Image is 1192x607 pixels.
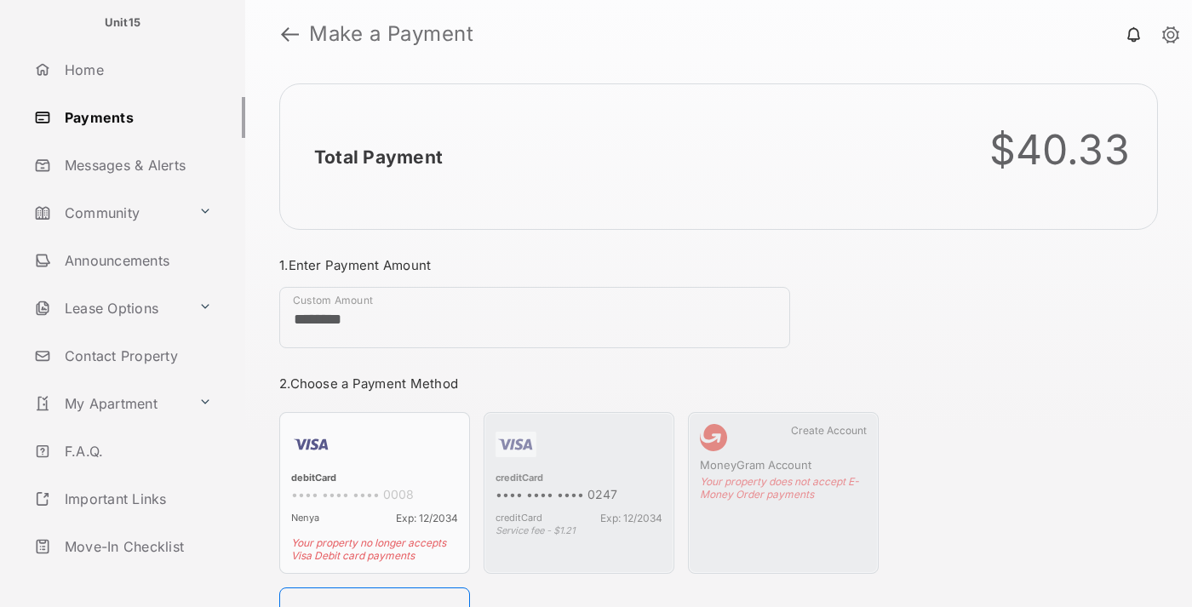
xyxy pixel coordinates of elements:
[105,14,141,31] p: Unit15
[27,335,245,376] a: Contact Property
[27,383,192,424] a: My Apartment
[496,512,542,524] span: creditCard
[484,412,674,574] div: creditCard•••• •••• •••• 0247creditCardExp: 12/2034Service fee - $1.21
[27,49,245,90] a: Home
[27,526,245,567] a: Move-In Checklist
[27,240,245,281] a: Announcements
[279,375,879,392] h3: 2. Choose a Payment Method
[309,24,473,44] strong: Make a Payment
[27,97,245,138] a: Payments
[27,431,245,472] a: F.A.Q.
[27,192,192,233] a: Community
[496,487,662,505] div: •••• •••• •••• 0247
[496,472,662,487] div: creditCard
[496,524,662,536] div: Service fee - $1.21
[314,146,443,168] h2: Total Payment
[989,125,1131,175] div: $40.33
[279,257,879,273] h3: 1. Enter Payment Amount
[27,478,219,519] a: Important Links
[27,288,192,329] a: Lease Options
[27,145,245,186] a: Messages & Alerts
[600,512,662,524] span: Exp: 12/2034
